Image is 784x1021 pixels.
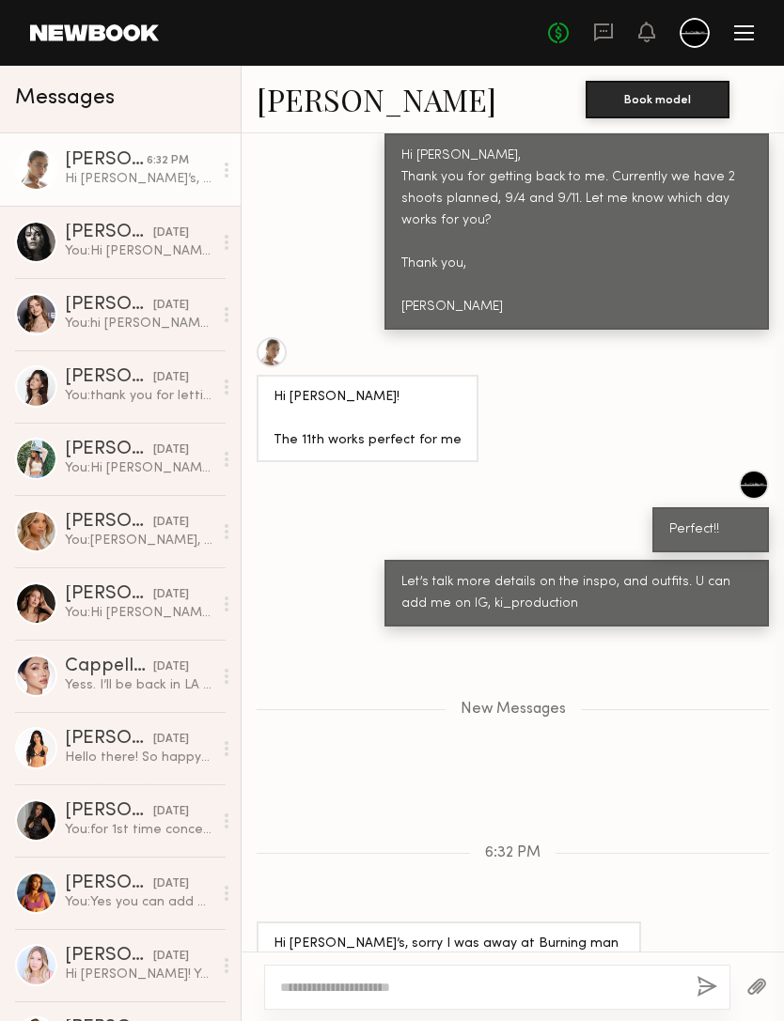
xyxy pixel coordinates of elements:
div: [DATE] [153,369,189,387]
div: 6:32 PM [147,152,189,170]
div: Hi [PERSON_NAME]! The 11th works perfect for me [274,387,462,452]
div: [PERSON_NAME] [65,802,153,821]
a: Book model [586,90,729,106]
div: You: thank you for letting me know. [65,387,212,405]
div: [PERSON_NAME] [65,296,153,315]
div: [DATE] [153,586,189,604]
div: Hi [PERSON_NAME]’s, sorry I was away at Burning man with barely any service. Just added you :) [65,170,212,188]
div: [PERSON_NAME] [65,947,153,966]
div: [DATE] [153,224,189,242]
span: Messages [15,87,115,109]
div: Hello there! So happy to connect with you, just followed you on IG - would love to discuss your v... [65,749,212,766]
div: [PERSON_NAME] [65,368,153,387]
div: Hi [PERSON_NAME]! Yes I should be available within the next few weeks. My rate is usually around ... [65,966,212,983]
div: Hi [PERSON_NAME], Thank you for getting back to me. Currently we have 2 shoots planned, 9/4 and 9... [401,146,752,318]
span: New Messages [461,702,566,718]
div: You: [PERSON_NAME], How have you been? I am planning another shoot. Are you available in Sep? Tha... [65,532,212,549]
button: Book model [586,81,729,118]
div: [DATE] [153,948,189,966]
div: [PERSON_NAME] [65,224,153,242]
div: Yess. I’ll be back in LA 5th, but will let you know before . Thanks 🙏 [65,676,212,694]
div: [DATE] [153,875,189,893]
div: [DATE] [153,441,189,459]
span: 6:32 PM [485,845,541,861]
a: [PERSON_NAME] [257,79,496,119]
div: [PERSON_NAME] [65,151,147,170]
div: You: Hi [PERSON_NAME], I am currently working on some vintage film style concepts. I am planning ... [65,604,212,622]
div: [PERSON_NAME] [65,441,153,459]
div: You: Yes you can add me on IG, Ki_production. I have some of my work on there, but not kept up to... [65,893,212,911]
div: You: for 1st time concept shoot, I usually try keep it around 2 to 3 hours. [65,821,212,839]
div: [DATE] [153,803,189,821]
div: Let’s talk more details on the inspo, and outfits. U can add me on IG, ki_production [401,572,752,615]
div: You: hi [PERSON_NAME], I am currently working on some vintage film style concepts. I am planning ... [65,315,212,333]
div: You: Hi [PERSON_NAME], I am currently working on some vintage film style concepts. I am planning ... [65,242,212,260]
div: [PERSON_NAME] [65,513,153,532]
div: Hi [PERSON_NAME]’s, sorry I was away at Burning man with barely any service. Just added you :) [274,934,624,977]
div: Perfect!! [669,519,752,541]
div: [PERSON_NAME] [65,585,153,604]
div: You: Hi [PERSON_NAME], I am currently working on some vintage film style concepts. I am planning ... [65,459,212,477]
div: [DATE] [153,731,189,749]
div: [DATE] [153,658,189,676]
div: [DATE] [153,297,189,315]
div: Cappella L. [65,657,153,676]
div: [PERSON_NAME] [65,874,153,893]
div: [PERSON_NAME] [65,730,153,749]
div: [DATE] [153,514,189,532]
